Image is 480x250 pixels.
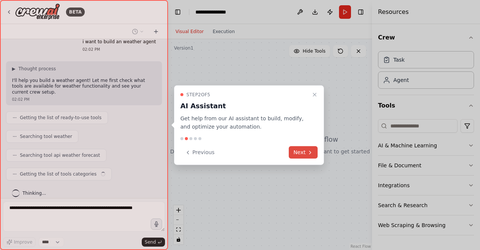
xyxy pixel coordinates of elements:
button: Next [289,146,318,159]
button: Hide left sidebar [172,7,183,17]
h3: AI Assistant [180,100,309,111]
button: Previous [180,146,219,159]
p: Get help from our AI assistant to build, modify, and optimize your automation. [180,114,309,131]
button: Close walkthrough [310,90,319,99]
span: Step 2 of 5 [186,91,210,97]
